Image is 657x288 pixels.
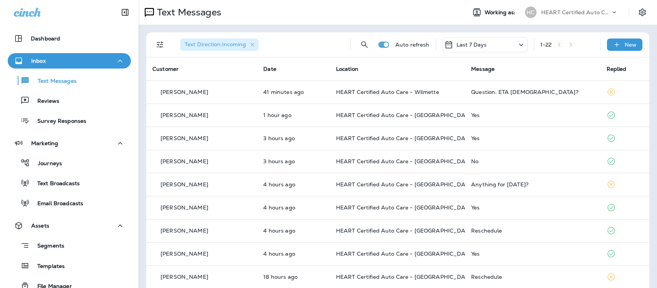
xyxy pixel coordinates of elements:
span: Message [471,65,495,72]
p: Sep 5, 2025 09:51 AM [263,158,323,164]
div: Reschedule [471,274,594,280]
button: Templates [8,258,131,274]
div: Yes [471,112,594,118]
div: HC [525,7,537,18]
span: HEART Certified Auto Care - Wilmette [336,89,439,95]
span: Replied [607,65,627,72]
p: [PERSON_NAME] [160,112,208,118]
span: Text Direction : Incoming [185,41,246,48]
p: [PERSON_NAME] [160,274,208,280]
p: Sep 5, 2025 12:57 PM [263,89,323,95]
div: Yes [471,204,594,211]
div: Question: ETA BAHAI? [471,89,594,95]
p: [PERSON_NAME] [160,228,208,234]
p: Auto refresh [395,42,430,48]
span: HEART Certified Auto Care - [GEOGRAPHIC_DATA] [336,227,474,234]
p: HEART Certified Auto Care [541,9,610,15]
p: [PERSON_NAME] [160,135,208,141]
p: Sep 5, 2025 09:18 AM [263,204,323,211]
p: Text Messages [154,7,221,18]
button: Collapse Sidebar [114,5,136,20]
div: Yes [471,251,594,257]
button: Filters [152,37,168,52]
span: HEART Certified Auto Care - [GEOGRAPHIC_DATA] [336,181,474,188]
span: HEART Certified Auto Care - [GEOGRAPHIC_DATA] [336,273,474,280]
button: Text Broadcasts [8,175,131,191]
p: Sep 5, 2025 12:29 PM [263,112,323,118]
span: HEART Certified Auto Care - [GEOGRAPHIC_DATA] [336,112,474,119]
button: Search Messages [357,37,372,52]
button: Dashboard [8,31,131,46]
span: HEART Certified Auto Care - [GEOGRAPHIC_DATA] [336,135,474,142]
button: Inbox [8,53,131,69]
div: No [471,158,594,164]
div: Yes [471,135,594,141]
p: Text Messages [30,78,77,85]
span: Date [263,65,276,72]
p: Segments [30,243,64,250]
p: [PERSON_NAME] [160,251,208,257]
span: Working as: [485,9,517,16]
button: Email Broadcasts [8,195,131,211]
div: Text Direction:Incoming [180,39,259,51]
p: Sep 5, 2025 09:06 AM [263,251,323,257]
div: Reschedule [471,228,594,234]
p: Marketing [31,140,58,146]
span: HEART Certified Auto Care - [GEOGRAPHIC_DATA] [336,204,474,211]
button: Segments [8,237,131,254]
span: HEART Certified Auto Care - [GEOGRAPHIC_DATA] [336,250,474,257]
button: Marketing [8,136,131,151]
p: Survey Responses [30,118,86,125]
p: [PERSON_NAME] [160,181,208,188]
button: Assets [8,218,131,233]
button: Reviews [8,92,131,109]
span: Location [336,65,358,72]
p: Sep 5, 2025 09:15 AM [263,228,323,234]
p: Dashboard [31,35,60,42]
span: HEART Certified Auto Care - [GEOGRAPHIC_DATA] [336,158,474,165]
p: Sep 4, 2025 06:48 PM [263,274,323,280]
p: Email Broadcasts [30,200,83,208]
p: Text Broadcasts [30,180,80,188]
p: Last 7 Days [456,42,487,48]
p: Assets [31,223,49,229]
p: [PERSON_NAME] [160,89,208,95]
span: Customer [152,65,179,72]
button: Survey Responses [8,112,131,129]
button: Journeys [8,155,131,171]
div: 1 - 22 [540,42,552,48]
p: New [625,42,637,48]
p: Sep 5, 2025 09:59 AM [263,135,323,141]
button: Settings [635,5,649,19]
p: Sep 5, 2025 09:24 AM [263,181,323,188]
p: Inbox [31,58,46,64]
p: Reviews [30,98,59,105]
button: Text Messages [8,72,131,89]
p: Templates [30,263,65,270]
div: Anything for today? [471,181,594,188]
p: [PERSON_NAME] [160,158,208,164]
p: [PERSON_NAME] [160,204,208,211]
p: Journeys [30,160,62,167]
